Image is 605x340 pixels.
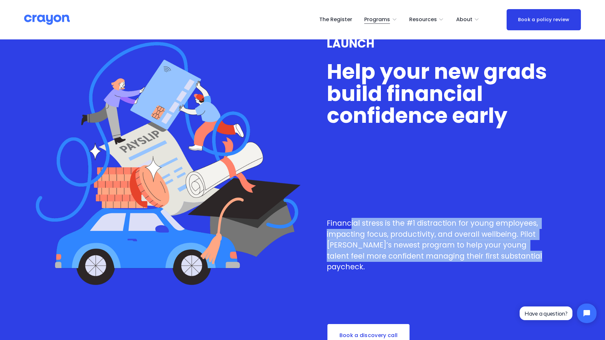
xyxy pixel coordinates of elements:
[409,15,437,24] span: Resources
[364,15,397,25] a: folder dropdown
[514,298,602,329] iframe: Tidio Chat
[456,15,480,25] a: folder dropdown
[319,15,352,25] a: The Register
[409,15,444,25] a: folder dropdown
[327,218,547,273] p: Financial stress is the #1 distraction for young employees, impacting focus, productivity, and ov...
[327,37,547,50] h3: LAUNCH
[327,61,547,127] h1: Help your new grads build financial confidence early
[507,9,581,30] a: Book a policy review
[24,14,70,25] img: Crayon
[456,15,472,24] span: About
[364,15,390,24] span: Programs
